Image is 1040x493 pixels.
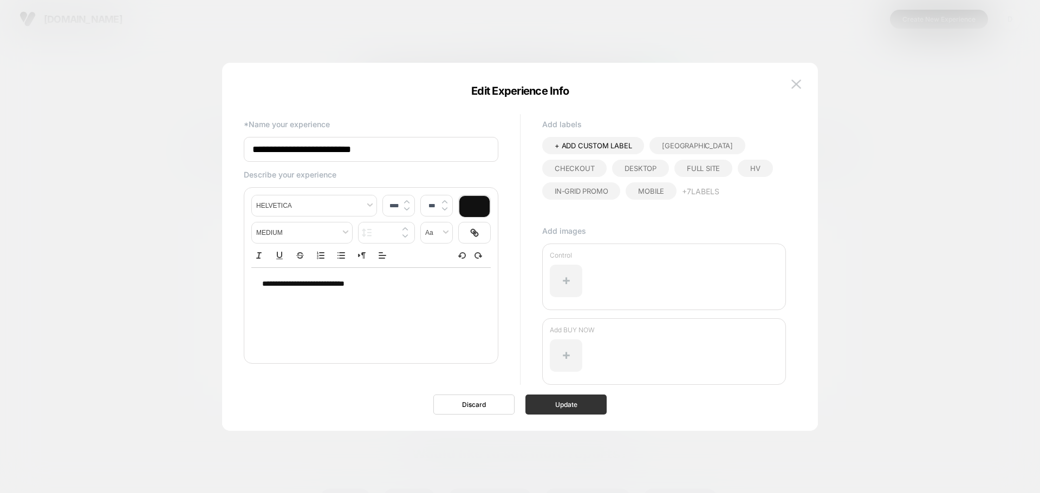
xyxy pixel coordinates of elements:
span: Desktop [625,164,656,173]
span: fontWeight [252,222,352,243]
p: Add BUY NOW [550,326,778,334]
p: Describe your experience [244,170,498,179]
span: Full site [687,164,720,173]
img: up [442,200,447,204]
img: up [404,200,409,204]
span: checkout [555,164,594,173]
span: transform [421,222,452,243]
img: down [402,234,408,238]
button: Discard [433,395,515,415]
button: Bullet list [334,249,349,262]
span: Mobile [638,187,664,195]
p: Add images [542,226,786,235]
img: up [402,227,408,231]
span: HV [750,164,760,173]
img: line height [362,228,372,237]
span: + ADD CUSTOM LABEL [555,141,632,150]
span: font [252,195,376,216]
img: down [442,207,447,211]
img: close [791,80,801,89]
button: Right to Left [354,249,369,262]
button: Strike [292,249,308,262]
button: +7Labels [682,182,719,200]
button: Italic [251,249,266,262]
img: down [404,207,409,211]
span: Edit Experience Info [471,84,569,97]
span: Align [375,249,390,262]
p: *Name your experience [244,120,498,129]
button: Ordered list [313,249,328,262]
p: Add labels [542,120,786,129]
span: [GEOGRAPHIC_DATA] [662,141,733,150]
button: Underline [272,249,287,262]
p: Control [550,251,778,259]
button: Update [525,395,607,415]
span: In-grid promo [555,187,608,195]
